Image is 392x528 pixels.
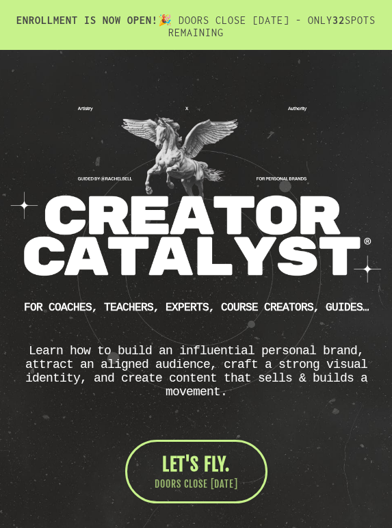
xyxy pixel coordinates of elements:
[162,453,230,475] span: LET'S FLY.
[155,477,238,491] span: DOORS CLOSE [DATE]
[16,14,158,26] b: ENROLLMENT IS NOW OPEN!
[10,14,382,50] h2: 🎉 DOORS CLOSE [DATE] - ONLY SPOTS REMAINING
[332,14,345,26] b: 32
[125,440,267,503] a: LET'S FLY. DOORS CLOSE [DATE]
[14,344,378,399] div: Learn how to build an influential personal brand, attract an aligned audience, craft a strong vis...
[24,301,369,313] b: FOR Coaches, teachers, experts, course creators, guides…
